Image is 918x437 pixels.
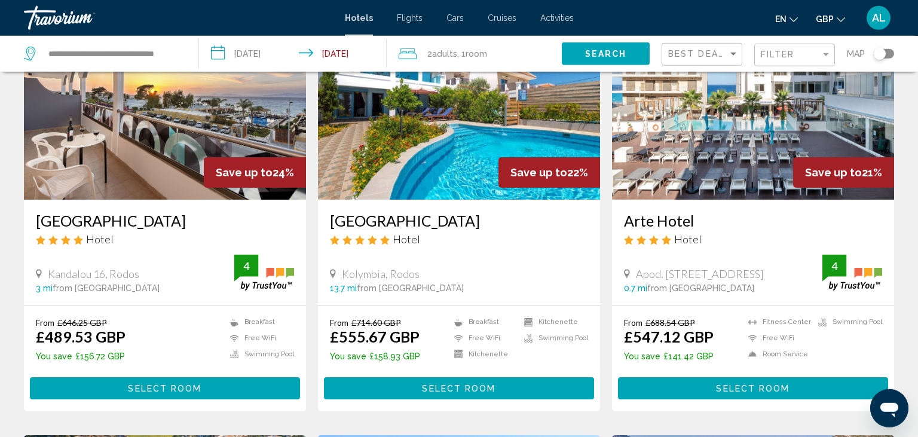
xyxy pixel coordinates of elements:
span: Save up to [510,166,567,179]
a: Select Room [30,380,300,393]
span: from [GEOGRAPHIC_DATA] [647,283,754,293]
a: Travorium [24,6,333,30]
a: Arte Hotel [624,212,882,230]
ins: £489.53 GBP [36,328,126,346]
span: 3 mi [36,283,53,293]
del: £646.25 GBP [57,317,107,328]
span: Apod. [STREET_ADDRESS] [636,267,764,280]
span: en [775,14,787,24]
a: Cars [446,13,464,23]
span: , 1 [457,45,487,62]
li: Kitchenette [448,349,518,359]
div: 24% [204,157,306,188]
iframe: Button to launch messaging window [870,389,908,427]
li: Free WiFi [224,333,294,343]
img: trustyou-badge.svg [822,255,882,290]
button: Search [562,42,650,65]
span: Kolymbia, Rodos [342,267,420,280]
button: Change language [775,10,798,27]
img: Hotel image [612,8,894,200]
a: [GEOGRAPHIC_DATA] [36,212,294,230]
p: £158.93 GBP [330,352,420,361]
span: You save [330,352,366,361]
ins: £555.67 GBP [330,328,420,346]
div: 21% [793,157,894,188]
a: Select Room [324,380,594,393]
div: 5 star Hotel [330,233,588,246]
span: Adults [432,49,457,59]
li: Swimming Pool [812,317,882,328]
del: £688.54 GBP [645,317,695,328]
div: 4 [234,259,258,273]
img: Hotel image [318,8,600,200]
span: GBP [816,14,834,24]
div: 4 [822,259,846,273]
span: Best Deals [668,49,731,59]
li: Free WiFi [742,333,812,343]
li: Room Service [742,349,812,359]
button: Select Room [30,377,300,399]
span: Save up to [805,166,862,179]
span: Save up to [216,166,273,179]
a: Hotels [345,13,373,23]
button: User Menu [863,5,894,30]
span: from [GEOGRAPHIC_DATA] [357,283,464,293]
li: Swimming Pool [518,333,588,343]
mat-select: Sort by [668,50,739,60]
span: You save [624,352,660,361]
div: 22% [498,157,600,188]
span: From [36,317,54,328]
a: Cruises [488,13,516,23]
img: Hotel image [24,8,306,200]
li: Free WiFi [448,333,518,343]
span: Kandalou 16, Rodos [48,267,139,280]
li: Breakfast [448,317,518,328]
ins: £547.12 GBP [624,328,714,346]
span: Room [466,49,487,59]
span: AL [872,12,886,24]
span: Select Room [716,384,790,393]
button: Travelers: 2 adults, 0 children [387,36,562,72]
span: 13.7 mi [330,283,357,293]
span: You save [36,352,72,361]
span: Select Room [128,384,201,393]
span: 2 [427,45,457,62]
span: Hotel [86,233,114,246]
li: Kitchenette [518,317,588,328]
button: Toggle map [865,48,894,59]
li: Breakfast [224,317,294,328]
a: Select Room [618,380,888,393]
span: Select Room [422,384,495,393]
span: Map [847,45,865,62]
div: 4 star Hotel [36,233,294,246]
a: [GEOGRAPHIC_DATA] [330,212,588,230]
button: Select Room [324,377,594,399]
span: Activities [540,13,574,23]
p: £156.72 GBP [36,352,126,361]
span: Hotel [674,233,702,246]
span: Filter [761,50,795,59]
del: £714.60 GBP [351,317,401,328]
button: Check-in date: Sep 11, 2025 Check-out date: Sep 15, 2025 [199,36,386,72]
span: From [624,317,642,328]
button: Filter [754,43,835,68]
span: from [GEOGRAPHIC_DATA] [53,283,160,293]
span: Hotel [393,233,420,246]
li: Fitness Center [742,317,812,328]
img: trustyou-badge.svg [234,255,294,290]
p: £141.42 GBP [624,352,714,361]
span: From [330,317,348,328]
a: Flights [397,13,423,23]
span: Search [585,50,627,59]
li: Swimming Pool [224,349,294,359]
